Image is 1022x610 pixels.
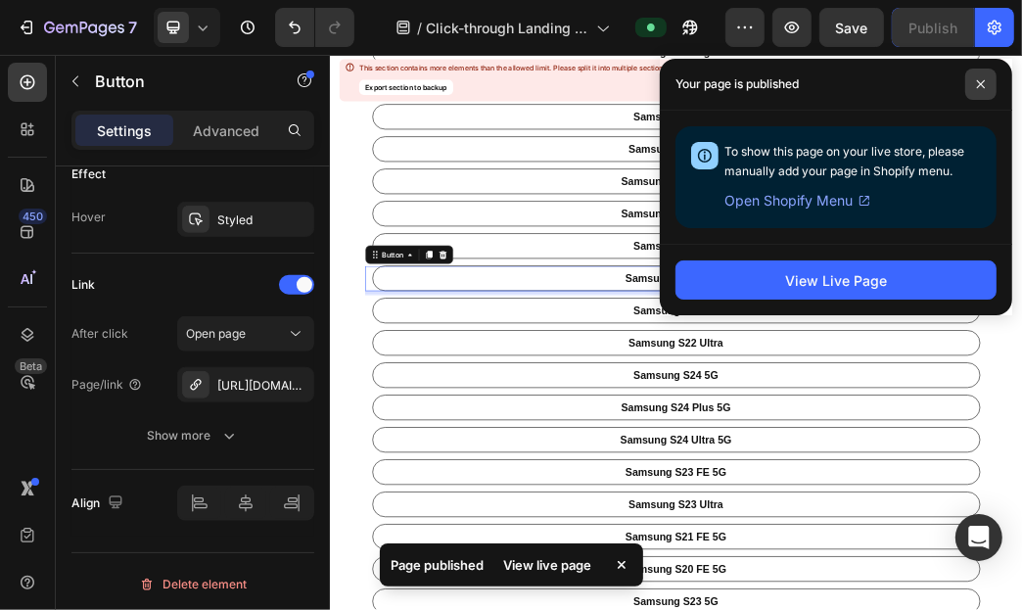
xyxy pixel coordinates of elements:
[494,259,680,282] p: Samsung S22 Plus 5G
[71,165,106,183] div: Effect
[501,369,673,392] div: Rich Text Editor. Editing area: main
[494,40,680,63] div: Rich Text Editor. Editing area: main
[494,259,680,282] div: Rich Text Editor. Editing area: main
[71,491,127,517] div: Align
[494,40,680,63] p: Samsung S25 Plus 5G
[71,569,314,600] button: Delete element
[908,18,957,38] div: Publish
[785,270,887,291] div: View Live Page
[358,64,668,72] div: This section contains more elements than the allowed limit. Please split it into multiple sections.
[507,150,668,172] p: Samsung S21 Ultra
[426,18,588,38] span: Click-through Landing Page - [DATE] 21:40:47
[217,211,309,229] div: Styled
[97,120,152,141] p: Settings
[515,534,659,556] p: Samsung S24 5G
[515,95,659,117] p: Samsung S25 5G
[515,314,659,337] p: Samsung S20 5G
[955,514,1002,561] div: Open Intercom Messenger
[724,144,964,178] span: To show this page on your live store, please manually add your page in Shopify menu.
[71,276,95,294] div: Link
[515,95,659,117] div: Rich Text Editor. Editing area: main
[724,189,853,212] span: Open Shopify Menu
[95,70,261,93] p: Button
[392,555,485,575] p: Page published
[892,8,974,47] button: Publish
[507,150,668,172] div: Rich Text Editor. Editing area: main
[417,18,422,38] span: /
[515,314,659,337] div: Rich Text Editor. Editing area: main
[675,74,799,94] p: Your page is published
[819,8,884,47] button: Save
[128,16,137,39] p: 7
[15,358,47,374] div: Beta
[275,8,354,47] div: Undo/Redo
[193,120,259,141] p: Advanced
[84,331,128,349] div: Button
[494,205,680,227] div: Rich Text Editor. Editing area: main
[71,376,143,394] div: Page/link
[515,424,659,446] p: Samsung S22 5G
[494,205,680,227] p: Samsung S21 Plus 5G
[507,479,668,501] p: Samsung S22 Ultra
[501,369,673,392] p: Samsung S24 FE 5G
[358,80,452,95] button: Export section to backup
[217,377,309,395] div: [URL][DOMAIN_NAME]
[71,418,314,453] button: Show more
[8,8,146,47] button: 7
[19,209,47,224] div: 450
[177,316,314,352] button: Open page
[186,326,246,341] span: Open page
[139,573,247,596] div: Delete element
[148,426,239,446] div: Show more
[330,55,1022,610] iframe: Design area
[71,209,106,226] div: Hover
[492,551,604,579] div: View live page
[675,260,997,300] button: View Live Page
[71,325,128,343] div: After click
[836,20,868,36] span: Save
